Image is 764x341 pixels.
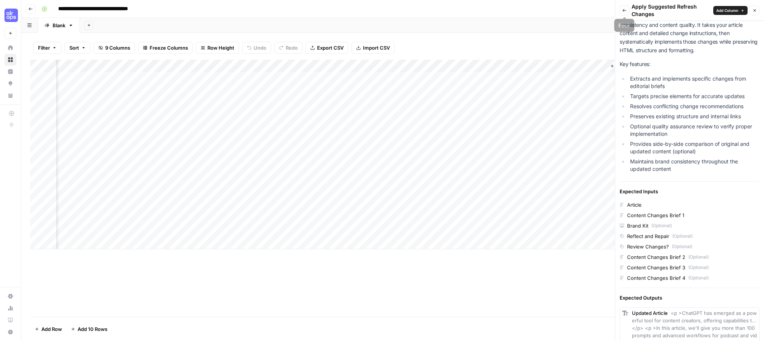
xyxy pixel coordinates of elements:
button: Add 10 Rows [66,323,112,335]
button: Workspace: September Cohort [4,6,16,25]
button: Add Column [713,6,748,15]
li: Targets precise elements for accurate updates [628,93,760,100]
li: Optional quality assurance review to verify proper implementation [628,123,760,138]
a: Insights [4,66,16,78]
a: Home [4,42,16,54]
li: Provides side-by-side comparison of original and updated content (optional) [628,140,760,155]
div: Content Changes Brief 3 [627,264,685,271]
p: This agent helps content teams efficiently update and improve existing articles while maintaining... [620,4,760,55]
span: Freeze Columns [150,44,188,51]
div: Expected Inputs [620,188,760,195]
span: Sort [69,44,79,51]
button: 9 Columns [94,42,135,54]
a: Blank [38,18,80,33]
span: Export CSV [317,44,344,51]
button: Add Row [30,323,66,335]
button: Import CSV [351,42,395,54]
div: (Optional) [688,264,709,271]
a: Opportunities [4,78,16,90]
div: Blank [53,22,65,29]
a: Settings [4,290,16,302]
li: Extracts and implements specific changes from editorial briefs [628,75,760,90]
button: Add Column [607,61,646,71]
div: Expected Outputs [620,294,760,301]
span: Updated Article [632,310,668,316]
button: Filter [33,42,62,54]
span: Redo [286,44,298,51]
span: Add Column [716,7,738,13]
div: (Optional) [651,222,672,229]
span: Add 10 Rows [78,325,107,333]
button: Row Height [196,42,239,54]
li: Resolves conflicting change recommendations [628,103,760,110]
button: Export CSV [306,42,348,54]
div: Content Changes Brief 2 [627,253,685,261]
div: Content Changes Brief 1 [627,212,684,219]
span: Filter [38,44,50,51]
a: Your Data [4,90,16,101]
div: Reflect and Repair [627,232,669,240]
div: (Optional) [672,233,693,240]
button: Sort [65,42,91,54]
a: Usage [4,302,16,314]
div: Review Changes? [627,243,669,250]
div: (Optional) [688,254,709,260]
span: Undo [254,44,266,51]
li: Maintains brand consistency throughout the updated content [628,158,760,173]
span: Add Row [41,325,62,333]
span: Row Height [207,44,234,51]
a: Learning Hub [4,314,16,326]
div: (Optional) [688,275,709,281]
button: Help + Support [4,326,16,338]
button: Redo [274,42,303,54]
button: Freeze Columns [138,42,193,54]
div: Content Changes Brief 4 [627,274,685,282]
button: Undo [242,42,271,54]
img: September Cohort Logo [4,9,18,22]
li: Preserves existing structure and internal links [628,113,760,120]
p: Key features: [620,60,760,69]
a: Browse [4,54,16,66]
div: Article [627,201,642,209]
span: 9 Columns [105,44,130,51]
span: Import CSV [363,44,390,51]
div: (Optional) [672,243,692,250]
div: Brand Kit [627,222,648,229]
